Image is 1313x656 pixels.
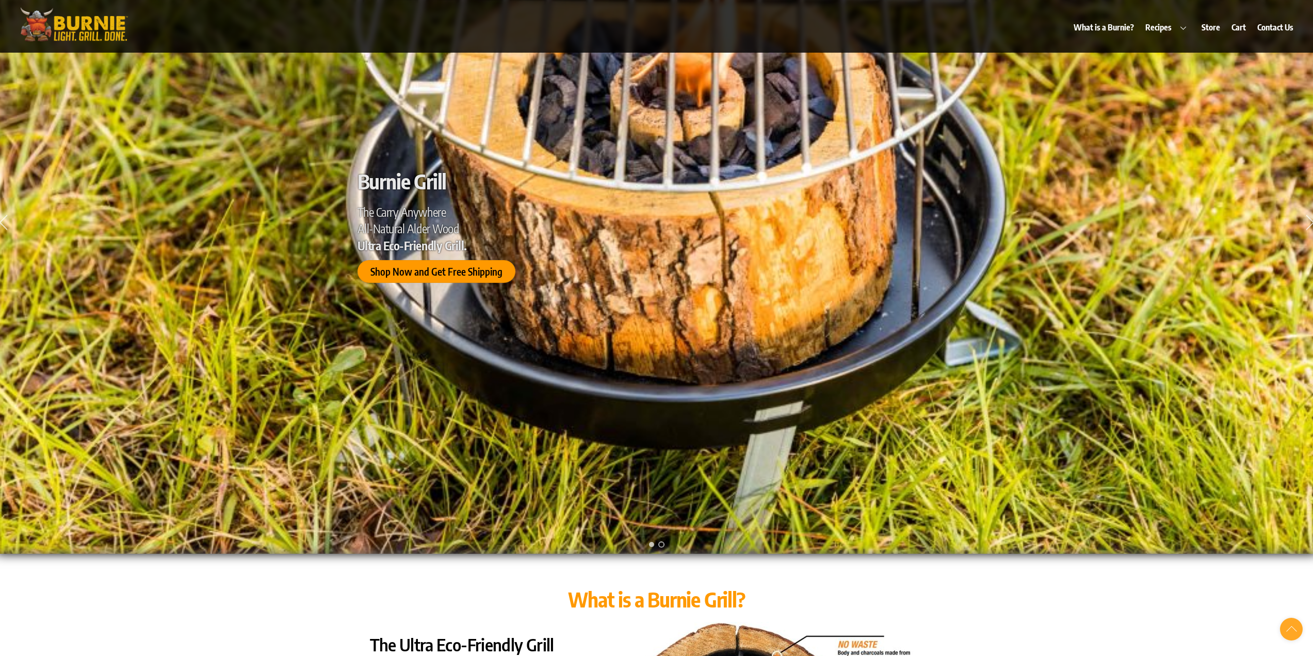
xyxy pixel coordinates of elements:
span: The Carry Anywhere [358,204,446,219]
span: All-Natural Alder Wood [358,221,459,236]
a: Contact Us [1253,15,1299,39]
span: Ultra Eco-Friendly Grill. [358,238,467,253]
a: Burnie Grill [14,29,133,47]
span: What is a Burnie Grill? [568,586,744,612]
img: burniegrill.com-logo-high-res-2020110_500px [14,5,133,44]
a: Shop Now and Get Free Shipping [358,260,515,283]
a: Recipes [1141,15,1195,39]
a: Cart [1227,15,1251,39]
h2: The Ultra Eco-Friendly Grill [370,634,586,656]
span: Burnie Grill [358,168,447,194]
a: Store [1196,15,1225,39]
span: Shop Now and Get Free Shipping [370,266,502,277]
a: What is a Burnie? [1069,15,1139,39]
